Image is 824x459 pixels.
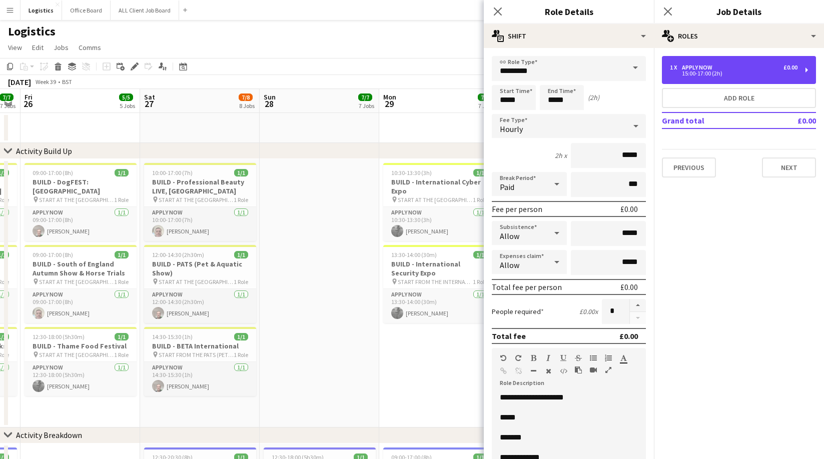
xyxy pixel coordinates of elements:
[492,204,542,214] div: Fee per person
[144,245,256,323] app-job-card: 12:00-14:30 (2h30m)1/1BUILD - PATS (Pet & Aquatic Show) START AT THE [GEOGRAPHIC_DATA]1 RoleAPPLY...
[75,41,105,54] a: Comms
[492,331,526,341] div: Total fee
[144,289,256,323] app-card-role: APPLY NOW1/112:00-14:30 (2h30m)[PERSON_NAME]
[28,41,48,54] a: Edit
[579,307,598,316] div: £0.00 x
[670,71,797,76] div: 15:00-17:00 (2h)
[115,333,129,340] span: 1/1
[33,251,73,258] span: 09:00-17:00 (8h)
[144,327,256,396] div: 14:30-15:30 (1h)1/1BUILD - BETA International START FROM THE PATS (PETS & AQUATIC) SHOW1 RoleAPPL...
[16,146,72,156] div: Activity Build Up
[152,333,193,340] span: 14:30-15:30 (1h)
[383,207,495,241] app-card-role: APPLY NOW1/110:30-13:30 (3h)[PERSON_NAME]
[383,163,495,241] app-job-card: 10:30-13:30 (3h)1/1BUILD - International Cyber Expo START AT THE [GEOGRAPHIC_DATA]1 RoleAPPLY NOW...
[383,259,495,277] h3: BUILD - International Security Expo
[478,102,494,109] div: 7 Jobs
[32,43,44,52] span: Edit
[575,354,582,362] button: Strikethrough
[555,151,567,160] div: 2h x
[383,92,396,101] span: Mon
[560,354,567,362] button: Underline
[143,98,155,109] span: 27
[144,163,256,241] app-job-card: 10:00-17:00 (7h)1/1BUILD - Professional Beauty LIVE, [GEOGRAPHIC_DATA] START AT THE [GEOGRAPHIC_D...
[383,289,495,323] app-card-role: APPLY NOW1/113:30-14:00 (30m)[PERSON_NAME]
[575,366,582,374] button: Paste as plain text
[25,207,137,241] app-card-role: APPLY NOW1/109:00-17:00 (8h)[PERSON_NAME]
[619,331,638,341] div: £0.00
[144,341,256,350] h3: BUILD - BETA International
[39,278,114,285] span: START AT THE [GEOGRAPHIC_DATA]
[605,354,612,362] button: Ordered List
[398,196,473,203] span: START AT THE [GEOGRAPHIC_DATA]
[473,196,487,203] span: 1 Role
[359,102,374,109] div: 7 Jobs
[620,282,638,292] div: £0.00
[484,5,654,18] h3: Role Details
[383,245,495,323] app-job-card: 13:30-14:00 (30m)1/1BUILD - International Security Expo START FROM THE INTERNATIONAL CYBER EXPO, ...
[8,77,31,87] div: [DATE]
[8,43,22,52] span: View
[33,169,73,176] span: 09:00-17:00 (8h)
[25,163,137,241] div: 09:00-17:00 (8h)1/1BUILD - DogFEST: [GEOGRAPHIC_DATA] START AT THE [GEOGRAPHIC_DATA]1 RoleAPPLY N...
[473,251,487,258] span: 1/1
[560,367,567,375] button: HTML Code
[670,64,682,71] div: 1 x
[500,182,514,192] span: Paid
[25,327,137,396] div: 12:30-18:00 (5h30m)1/1BUILD - Thame Food Festival START AT THE [GEOGRAPHIC_DATA]1 RoleAPPLY NOW1/...
[358,93,372,101] span: 7/7
[654,5,824,18] h3: Job Details
[25,245,137,323] app-job-card: 09:00-17:00 (8h)1/1BUILD - South of England Autumn Show & Horse Trials START AT THE [GEOGRAPHIC_D...
[630,299,646,312] button: Increase
[4,41,26,54] a: View
[144,177,256,195] h3: BUILD - Professional Beauty LIVE, [GEOGRAPHIC_DATA]
[62,78,72,85] div: BST
[144,92,155,101] span: Sat
[8,24,56,39] h1: Logistics
[115,169,129,176] span: 1/1
[515,354,522,362] button: Redo
[25,177,137,195] h3: BUILD - DogFEST: [GEOGRAPHIC_DATA]
[545,354,552,362] button: Italic
[654,24,824,48] div: Roles
[391,251,437,258] span: 13:30-14:00 (30m)
[500,124,523,134] span: Hourly
[234,278,248,285] span: 1 Role
[500,231,519,241] span: Allow
[234,351,248,358] span: 1 Role
[590,366,597,374] button: Insert video
[33,78,58,85] span: Week 39
[152,169,193,176] span: 10:00-17:00 (7h)
[500,260,519,270] span: Allow
[114,351,129,358] span: 1 Role
[25,92,33,101] span: Fri
[120,102,135,109] div: 5 Jobs
[500,354,507,362] button: Undo
[25,289,137,323] app-card-role: APPLY NOW1/109:00-17:00 (8h)[PERSON_NAME]
[159,351,234,358] span: START FROM THE PATS (PETS & AQUATIC) SHOW
[382,98,396,109] span: 29
[484,24,654,48] div: Shift
[530,367,537,375] button: Horizontal Line
[62,0,111,20] button: Office Board
[234,251,248,258] span: 1/1
[159,196,234,203] span: START AT THE [GEOGRAPHIC_DATA]
[144,259,256,277] h3: BUILD - PATS (Pet & Aquatic Show)
[762,157,816,177] button: Next
[492,307,544,316] label: People required
[79,43,101,52] span: Comms
[783,64,797,71] div: £0.00
[234,333,248,340] span: 1/1
[144,362,256,396] app-card-role: APPLY NOW1/114:30-15:30 (1h)[PERSON_NAME]
[39,351,114,358] span: START AT THE [GEOGRAPHIC_DATA]
[662,157,716,177] button: Previous
[545,367,552,375] button: Clear Formatting
[492,282,562,292] div: Total fee per person
[25,362,137,396] app-card-role: APPLY NOW1/112:30-18:00 (5h30m)[PERSON_NAME]
[33,333,85,340] span: 12:30-18:00 (5h30m)
[115,251,129,258] span: 1/1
